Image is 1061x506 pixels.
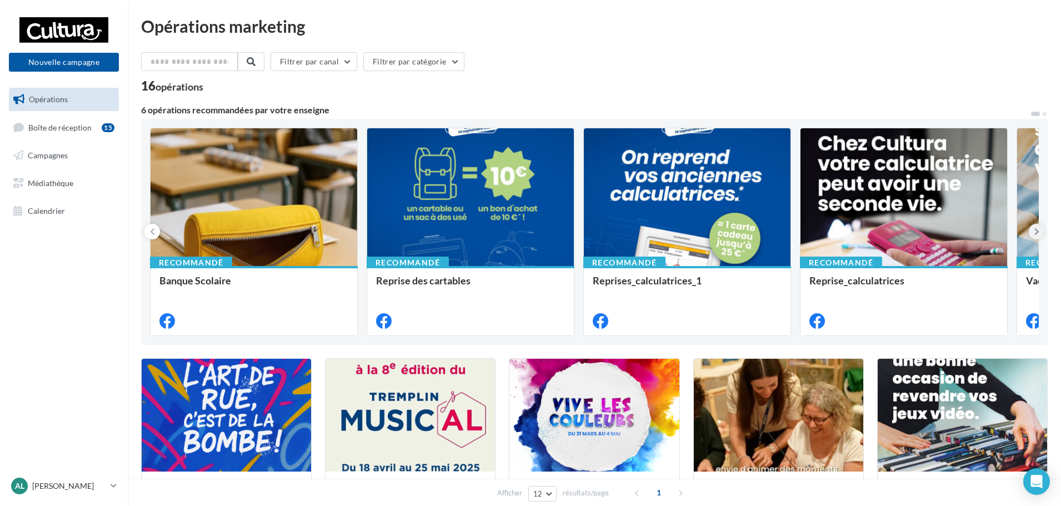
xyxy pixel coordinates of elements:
[7,88,121,111] a: Opérations
[29,94,68,104] span: Opérations
[800,257,882,269] div: Recommandé
[497,488,522,498] span: Afficher
[28,178,73,188] span: Médiathèque
[528,486,557,502] button: 12
[1023,468,1050,495] div: Open Intercom Messenger
[593,274,702,287] span: Reprises_calculatrices_1
[271,52,357,71] button: Filtrer par canal
[156,82,203,92] div: opérations
[809,274,904,287] span: Reprise_calculatrices
[102,123,114,132] div: 15
[141,18,1048,34] div: Opérations marketing
[7,199,121,223] a: Calendrier
[367,257,449,269] div: Recommandé
[563,488,609,498] span: résultats/page
[150,257,232,269] div: Recommandé
[7,172,121,195] a: Médiathèque
[9,53,119,72] button: Nouvelle campagne
[376,274,471,287] span: Reprise des cartables
[7,144,121,167] a: Campagnes
[533,489,543,498] span: 12
[141,106,1030,114] div: 6 opérations recommandées par votre enseigne
[28,206,65,215] span: Calendrier
[15,480,24,492] span: Al
[28,122,92,132] span: Boîte de réception
[583,257,665,269] div: Recommandé
[650,484,668,502] span: 1
[28,151,68,160] span: Campagnes
[9,475,119,497] a: Al [PERSON_NAME]
[141,80,203,92] div: 16
[32,480,106,492] p: [PERSON_NAME]
[159,274,231,287] span: Banque Scolaire
[363,52,464,71] button: Filtrer par catégorie
[7,116,121,139] a: Boîte de réception15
